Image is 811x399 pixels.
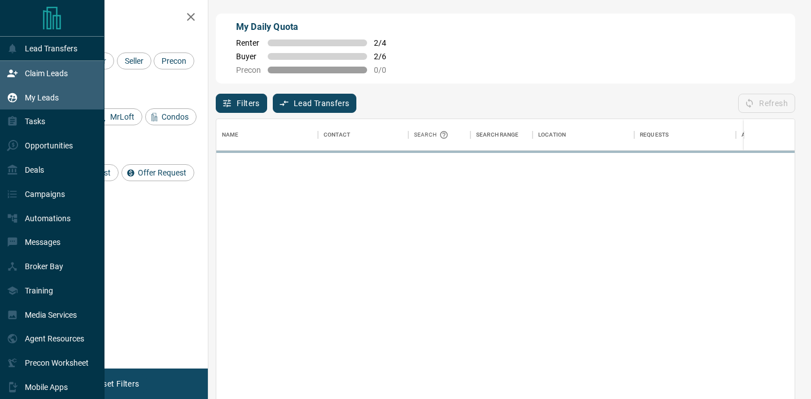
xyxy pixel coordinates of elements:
div: Contact [318,119,408,151]
span: MrLoft [106,112,138,121]
div: Search Range [476,119,519,151]
p: My Daily Quota [236,20,399,34]
div: MrLoft [94,108,142,125]
span: Precon [236,65,261,74]
button: Lead Transfers [273,94,357,113]
div: Location [538,119,566,151]
div: Offer Request [121,164,194,181]
button: Reset Filters [86,374,146,393]
div: Location [533,119,634,151]
span: Precon [158,56,190,65]
div: Requests [640,119,669,151]
span: 2 / 6 [374,52,399,61]
div: Name [222,119,239,151]
span: Buyer [236,52,261,61]
span: Renter [236,38,261,47]
div: Condos [145,108,197,125]
h2: Filters [36,11,197,25]
div: Search Range [470,119,533,151]
div: Contact [324,119,350,151]
span: Seller [121,56,147,65]
span: 2 / 4 [374,38,399,47]
div: Search [414,119,451,151]
div: Name [216,119,318,151]
div: Requests [634,119,736,151]
span: Offer Request [134,168,190,177]
div: Seller [117,52,151,69]
span: Condos [158,112,193,121]
span: 0 / 0 [374,65,399,74]
button: Filters [216,94,267,113]
div: Precon [154,52,194,69]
